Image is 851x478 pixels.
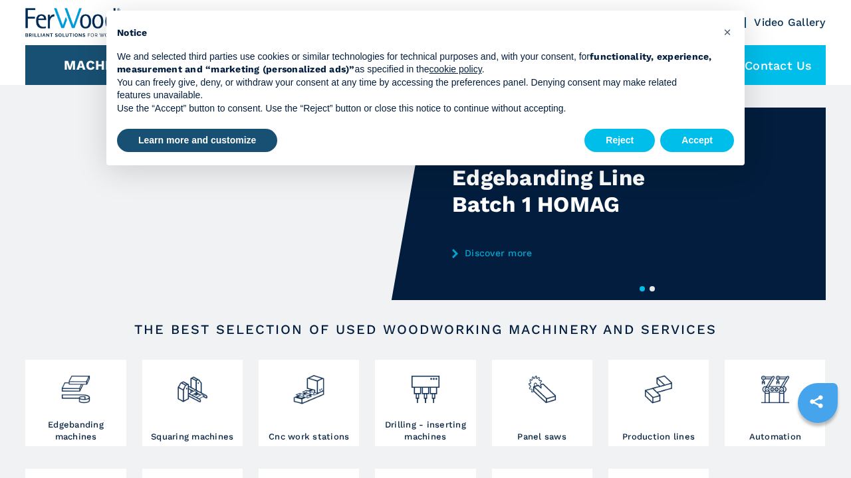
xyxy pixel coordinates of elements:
[584,129,655,153] button: Reject
[375,360,475,446] a: Drilling - inserting machines
[711,45,826,85] div: Contact us
[59,363,92,406] img: bordatrici_1.png
[293,363,325,406] img: centro_di_lavoro_cnc_2.png
[725,360,825,446] a: Automation
[608,360,709,446] a: Production lines
[526,363,558,406] img: sezionatrici_2.png
[759,363,791,406] img: automazione.png
[66,321,786,337] h2: The best selection of used woodworking machinery and services
[117,102,713,116] p: Use the “Accept” button to consent. Use the “Reject” button or close this notice to continue with...
[640,286,645,291] button: 1
[117,27,713,40] h2: Notice
[749,431,802,443] h3: Automation
[723,24,731,40] span: ×
[650,286,655,291] button: 2
[269,431,349,443] h3: Cnc work stations
[452,248,713,258] a: Discover more
[642,363,675,406] img: linee_di_produzione_2.png
[29,419,122,443] h3: Edgebanding machines
[142,360,243,446] a: Squaring machines
[429,64,482,74] a: cookie policy
[754,16,825,29] a: Video Gallery
[25,8,121,37] img: Ferwood
[409,363,441,406] img: foratrici_inseritrici_2.png
[117,76,713,102] p: You can freely give, deny, or withdraw your consent at any time by accessing the preferences pane...
[25,360,126,446] a: Edgebanding machines
[259,360,359,446] a: Cnc work stations
[717,21,738,42] button: Close this notice
[660,129,734,153] button: Accept
[800,385,833,418] a: sharethis
[117,51,712,75] strong: functionality, experience, measurement and “marketing (personalized ads)”
[517,431,566,443] h3: Panel saws
[492,360,592,446] a: Panel saws
[151,431,233,443] h3: Squaring machines
[176,363,209,406] img: squadratrici_2.png
[117,129,277,153] button: Learn more and customize
[25,108,425,300] video: Your browser does not support the video tag.
[622,431,695,443] h3: Production lines
[378,419,472,443] h3: Drilling - inserting machines
[64,57,137,73] button: Machines
[794,418,841,468] iframe: Chat
[117,50,713,76] p: We and selected third parties use cookies or similar technologies for technical purposes and, wit...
